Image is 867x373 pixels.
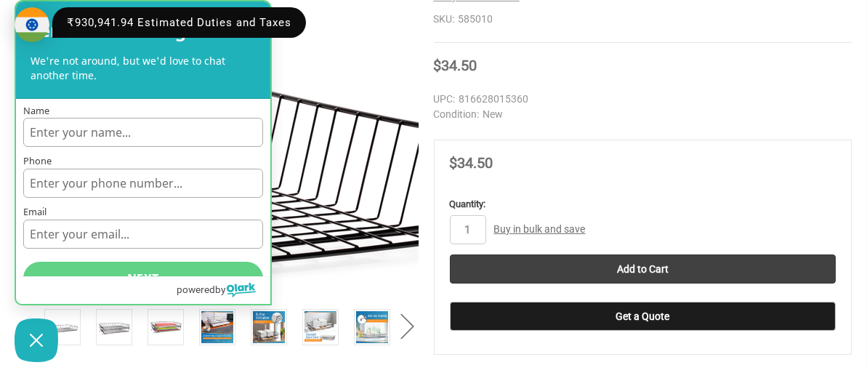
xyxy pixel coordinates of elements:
a: Powered by Olark [177,277,270,304]
dt: UPC: [434,92,456,107]
img: 11x17 Wire Basket Desk Tray Black [201,311,233,343]
img: 11x17 Wire Basket Desk Tray Black [305,311,336,343]
button: Next [393,304,422,348]
img: 11”x17” Wire Baskets (585010) Black Coated [150,311,182,343]
button: Previous [12,304,41,348]
img: 11x17 Wire Basket Desk Tray Black [253,311,285,343]
span: $34.50 [450,154,493,172]
div: ₹930,941.94 Estimated Duties and Taxes [52,7,306,38]
img: 11x17 Wire Basket Desk Tray Black [98,311,130,343]
dd: New [434,107,852,122]
img: 11x17 Wire Basket Desk Tray Black [47,311,78,343]
dt: Condition: [434,107,480,122]
iframe: Google Customer Reviews [747,334,867,373]
span: $34.50 [434,57,477,74]
button: Close Chatbox [15,318,58,362]
label: Name [23,106,263,116]
dd: 816628015360 [434,92,852,107]
button: Get a Quote [450,302,836,331]
img: duty and tax information for India [15,7,49,42]
span: powered [177,280,215,299]
input: Add to Cart [450,254,836,284]
label: Quantity: [450,197,836,212]
input: Phone [23,169,263,198]
input: Name [23,118,263,147]
p: We're not around, but we'd love to chat another time. [31,54,256,84]
button: Next [23,262,263,295]
dd: 585010 [434,12,852,27]
input: Email [23,220,263,249]
dt: SKU: [434,12,455,27]
img: 11x17 Wire Basket Desk Tray Black [356,311,388,343]
label: Phone [23,156,263,166]
span: by [215,280,225,299]
a: Buy in bulk and save [493,223,585,235]
label: Email [23,207,263,217]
